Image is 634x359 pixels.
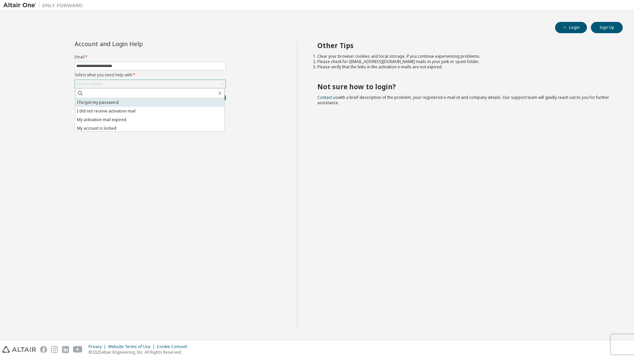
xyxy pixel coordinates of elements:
p: © 2025 Altair Engineering, Inc. All Rights Reserved. [89,349,191,355]
img: linkedin.svg [62,346,69,353]
div: Click to select [76,81,102,87]
li: Clear your browser cookies and local storage, if you continue experiencing problems. [317,54,611,59]
label: Email [75,54,226,60]
div: Cookie Consent [157,344,191,349]
button: Login [555,22,587,33]
img: Altair One [3,2,86,9]
img: instagram.svg [51,346,58,353]
img: facebook.svg [40,346,47,353]
label: Select what you need help with [75,72,226,78]
img: youtube.svg [73,346,83,353]
button: Sign Up [591,22,623,33]
div: Privacy [89,344,108,349]
span: with a brief description of the problem, your registered e-mail id and company details. Our suppo... [317,95,609,106]
a: Contact us [317,95,338,100]
h2: Other Tips [317,41,611,50]
div: Click to select [75,80,225,88]
div: Website Terms of Use [108,344,157,349]
div: Account and Login Help [75,41,196,46]
li: I forgot my password [75,98,224,107]
li: Please verify that the links in the activation e-mails are not expired. [317,64,611,70]
h2: Not sure how to login? [317,82,611,91]
img: altair_logo.svg [2,346,36,353]
li: Please check for [EMAIL_ADDRESS][DOMAIN_NAME] mails in your junk or spam folder. [317,59,611,64]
